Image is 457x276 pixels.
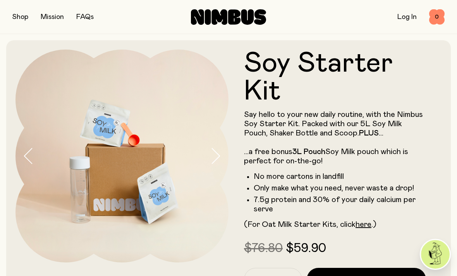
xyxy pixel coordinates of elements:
a: here [356,221,371,228]
li: Only make what you need, never waste a drop! [254,183,426,193]
span: $76.80 [244,242,283,255]
li: 7.5g protein and 30% of your daily calcium per serve [254,195,426,214]
h1: Soy Starter Kit [244,50,426,105]
a: Log In [397,14,417,21]
img: agent [421,240,450,269]
a: Mission [41,14,64,21]
span: $59.90 [286,242,326,255]
span: .) [371,221,376,228]
li: No more cartons in landfill [254,172,426,181]
p: Say hello to your new daily routine, with the Nimbus Soy Starter Kit. Packed with our 5L Soy Milk... [244,110,426,166]
span: (For Oat Milk Starter Kits, click [244,221,356,228]
strong: Pouch [304,148,325,156]
strong: PLUS [359,129,379,137]
a: FAQs [76,14,94,21]
button: 0 [429,9,445,25]
strong: 3L [292,148,302,156]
